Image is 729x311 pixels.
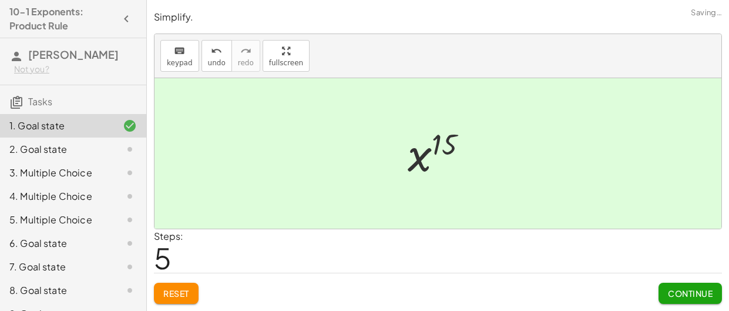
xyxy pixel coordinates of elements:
div: 2. Goal state [9,142,104,156]
i: Task not started. [123,260,137,274]
button: keyboardkeypad [160,40,199,72]
button: undoundo [201,40,232,72]
span: keypad [167,59,193,67]
span: [PERSON_NAME] [28,48,119,61]
i: Task not started. [123,236,137,250]
div: 4. Multiple Choice [9,189,104,203]
i: Task not started. [123,189,137,203]
div: 8. Goal state [9,283,104,297]
div: 1. Goal state [9,119,104,133]
i: Task not started. [123,283,137,297]
button: redoredo [231,40,260,72]
span: Reset [163,288,189,299]
button: Continue [659,283,722,304]
p: Simplify. [154,11,722,24]
span: Saving… [691,7,722,19]
span: redo [238,59,254,67]
div: 3. Multiple Choice [9,166,104,180]
i: Task not started. [123,166,137,180]
div: 5. Multiple Choice [9,213,104,227]
div: 6. Goal state [9,236,104,250]
i: Task not started. [123,142,137,156]
div: Not you? [14,63,137,75]
h4: 10-1 Exponents: Product Rule [9,5,116,33]
span: Tasks [28,95,52,108]
label: Steps: [154,230,183,242]
i: undo [211,44,222,58]
span: 5 [154,240,172,276]
i: Task finished and correct. [123,119,137,133]
i: redo [240,44,251,58]
div: 7. Goal state [9,260,104,274]
span: undo [208,59,226,67]
i: Task not started. [123,213,137,227]
span: Continue [668,288,713,299]
span: fullscreen [269,59,303,67]
button: Reset [154,283,199,304]
button: fullscreen [263,40,310,72]
i: keyboard [174,44,185,58]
